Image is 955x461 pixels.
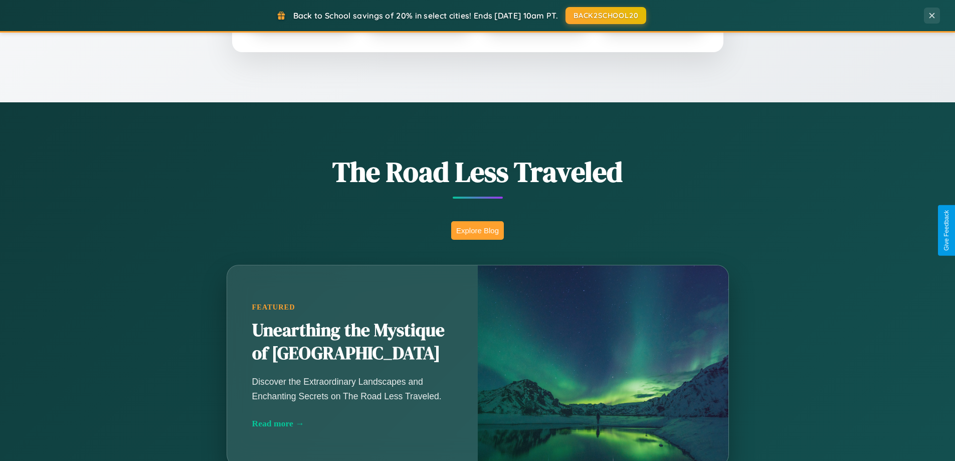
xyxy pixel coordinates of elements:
[451,221,504,240] button: Explore Blog
[252,319,453,365] h2: Unearthing the Mystique of [GEOGRAPHIC_DATA]
[943,210,950,251] div: Give Feedback
[177,152,779,191] h1: The Road Less Traveled
[293,11,558,21] span: Back to School savings of 20% in select cities! Ends [DATE] 10am PT.
[252,418,453,429] div: Read more →
[252,303,453,312] div: Featured
[565,7,646,24] button: BACK2SCHOOL20
[252,375,453,403] p: Discover the Extraordinary Landscapes and Enchanting Secrets on The Road Less Traveled.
